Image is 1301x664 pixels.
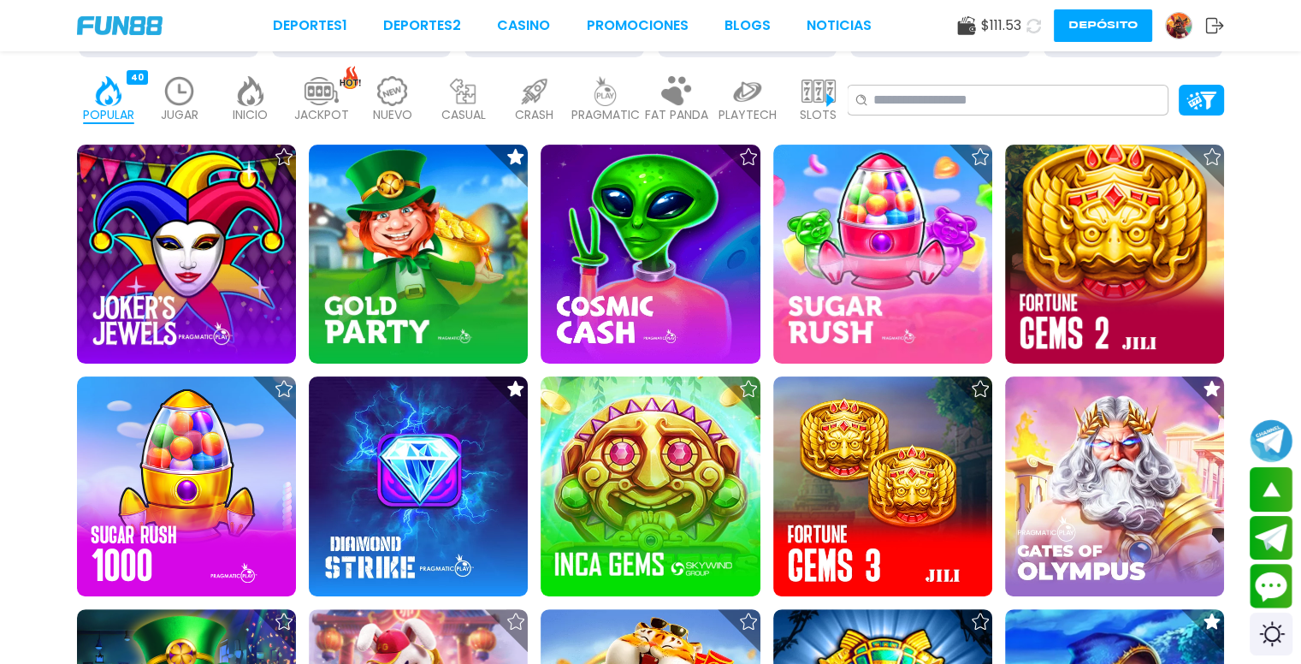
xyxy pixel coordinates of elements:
button: Contact customer service [1250,564,1292,608]
img: Inca Gems [541,376,760,596]
p: INICIO [233,106,268,124]
div: 40 [127,70,148,85]
a: NOTICIAS [807,15,872,36]
a: Promociones [587,15,689,36]
img: Cosmic Cash [541,145,760,364]
a: Deportes2 [383,15,461,36]
p: CASUAL [441,106,486,124]
img: pragmatic_light.webp [588,76,623,106]
a: BLOGS [724,15,771,36]
button: Depósito [1054,9,1152,42]
span: $ 111.53 [981,15,1021,36]
p: PRAGMATIC [571,106,640,124]
p: POPULAR [83,106,134,124]
p: NUEVO [373,106,412,124]
button: Join telegram channel [1250,418,1292,463]
img: Joker's Jewels [77,145,296,364]
img: new_light.webp [376,76,410,106]
img: Platform Filter [1186,92,1216,110]
img: casual_light.webp [446,76,481,106]
img: Fortune Gems 2 [1005,145,1224,364]
img: playtech_light.webp [730,76,765,106]
p: JUGAR [161,106,198,124]
img: Diamond Strike [309,376,528,596]
img: slots_light.webp [801,76,836,106]
button: Join telegram [1250,516,1292,560]
img: popular_active.webp [92,76,126,106]
img: Gold Party [309,145,528,364]
a: Deportes1 [273,15,347,36]
img: Fortune Gems 3 [773,376,992,596]
img: Sugar Rush 1000 [77,376,296,596]
img: Sugar Rush [773,145,992,364]
a: Avatar [1165,12,1205,39]
img: Company Logo [77,16,163,35]
img: Gates of Olympus [1005,376,1224,596]
button: scroll up [1250,467,1292,512]
img: home_light.webp [234,76,268,106]
img: crash_light.webp [517,76,552,106]
p: CRASH [515,106,553,124]
p: FAT PANDA [645,106,708,124]
img: hot [340,66,361,89]
img: Avatar [1166,13,1192,39]
p: JACKPOT [294,106,349,124]
p: PLAYTECH [719,106,777,124]
a: CASINO [497,15,550,36]
div: Switch theme [1250,613,1292,655]
p: SLOTS [800,106,837,124]
img: fat_panda_light.webp [659,76,694,106]
img: jackpot_light.webp [305,76,339,106]
img: recent_light.webp [163,76,197,106]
